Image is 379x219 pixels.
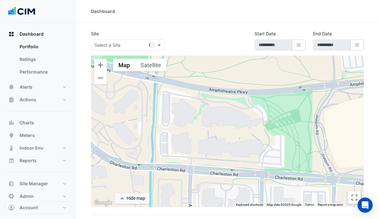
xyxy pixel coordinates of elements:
app-icon: Indoor Env [8,145,15,151]
label: End Date [313,30,332,37]
span: Alerts [20,84,33,90]
span: Actions [20,97,36,103]
app-icon: Charts [8,120,15,126]
app-icon: Actions [8,97,15,103]
app-icon: Dashboard [8,31,15,37]
span: Meters [20,132,35,139]
button: Account [5,201,71,214]
div: Open Intercom Messenger [358,198,373,213]
span: Account [20,204,38,211]
a: Portfolio [15,40,71,53]
a: Report a map error [318,203,343,206]
button: Actions [5,93,71,106]
label: Site [91,30,99,37]
img: Google [93,199,113,207]
button: Meters [5,129,71,142]
a: Open this area in Google Maps (opens a new window) [93,199,113,207]
img: Company Logo [8,5,36,18]
label: Start Date [255,30,276,37]
button: Show street map [113,59,135,71]
div: Hide map [127,195,145,202]
button: Hide map [115,193,149,204]
button: Indoor Env [5,142,71,154]
button: Toggle fullscreen view [348,191,361,204]
span: Indoor Env [20,145,43,151]
button: Reports [5,154,71,167]
button: Zoom out [94,72,107,84]
div: Dashboard [91,8,115,15]
a: Terms (opens in new tab) [305,203,314,206]
span: Charts [20,120,34,126]
app-icon: Site Manager [8,181,15,187]
button: Admin [5,190,71,203]
button: Site Manager [5,177,71,190]
span: Admin [20,193,34,199]
a: Performance [15,66,71,78]
button: Alerts [5,81,71,93]
button: Zoom in [94,59,107,71]
span: Dashboard [20,31,44,37]
button: Keyboard shortcuts [236,203,263,207]
a: Ratings [15,53,71,66]
app-icon: Meters [8,132,15,139]
div: Dashboard [5,40,71,81]
span: Map data ©2025 Google [267,203,301,206]
app-icon: Admin [8,193,15,199]
button: Show satellite imagery [135,59,166,71]
button: Dashboard [5,28,71,40]
span: Reports [20,157,37,164]
button: Charts [5,116,71,129]
app-icon: Alerts [8,84,15,90]
app-icon: Reports [8,157,15,164]
span: Site Manager [20,181,48,187]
